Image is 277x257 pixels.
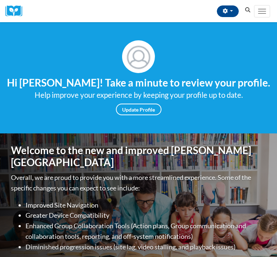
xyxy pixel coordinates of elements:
[11,172,266,193] p: Overall, we are proud to provide you with a more streamlined experience. Some of the specific cha...
[217,5,239,17] button: Account Settings
[5,5,27,17] a: Cox Campus
[5,5,27,17] img: Logo brand
[122,40,155,73] img: Profile Image
[116,104,161,115] a: Update Profile
[248,228,271,251] iframe: Button to launch messaging window
[26,242,266,252] li: Diminished progression issues (site lag, video stalling, and playback issues)
[5,89,272,101] div: Help improve your experience by keeping your profile up to date.
[11,144,266,169] h1: Welcome to the new and improved [PERSON_NAME][GEOGRAPHIC_DATA]
[26,200,266,210] li: Improved Site Navigation
[26,221,266,242] li: Enhanced Group Collaboration Tools (Action plans, Group communication and collaboration tools, re...
[242,6,253,15] button: Search
[26,210,266,221] li: Greater Device Compatibility
[5,77,272,89] h4: Hi [PERSON_NAME]! Take a minute to review your profile.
